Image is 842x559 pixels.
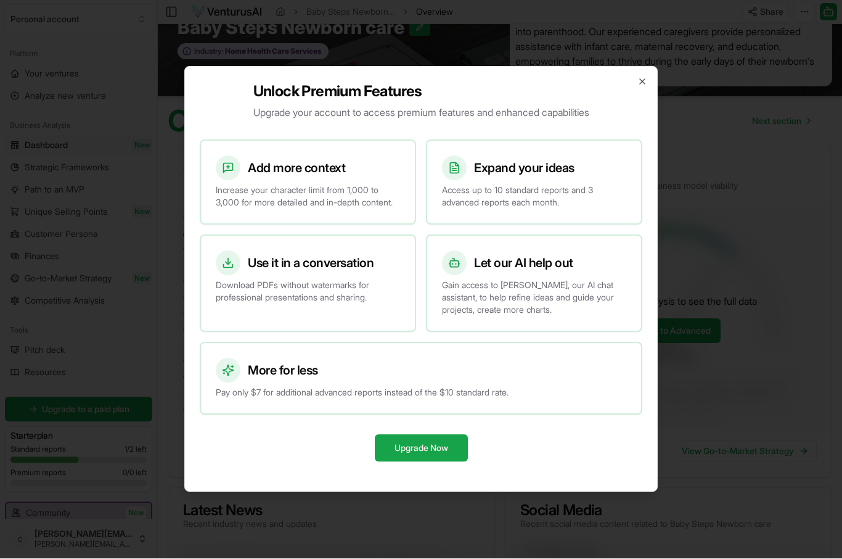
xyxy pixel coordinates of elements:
p: Access up to 10 standard reports and 3 advanced reports each month. [442,184,626,209]
p: Pay only $7 for additional advanced reports instead of the $10 standard rate. [216,387,626,399]
p: Upgrade your account to access premium features and enhanced capabilities [253,106,589,120]
h3: Use it in a conversation [248,255,374,272]
h3: Expand your ideas [474,160,574,177]
button: Upgrade Now [375,435,468,462]
p: Download PDFs without watermarks for professional presentations and sharing. [216,279,400,304]
h3: Let our AI help out [474,255,573,272]
h3: More for less [248,362,318,379]
p: Gain access to [PERSON_NAME], our AI chat assistant, to help refine ideas and guide your projects... [442,279,626,317]
h2: Unlock Premium Features [253,82,589,102]
h3: Add more context [248,160,345,177]
p: Increase your character limit from 1,000 to 3,000 for more detailed and in-depth content. [216,184,400,209]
